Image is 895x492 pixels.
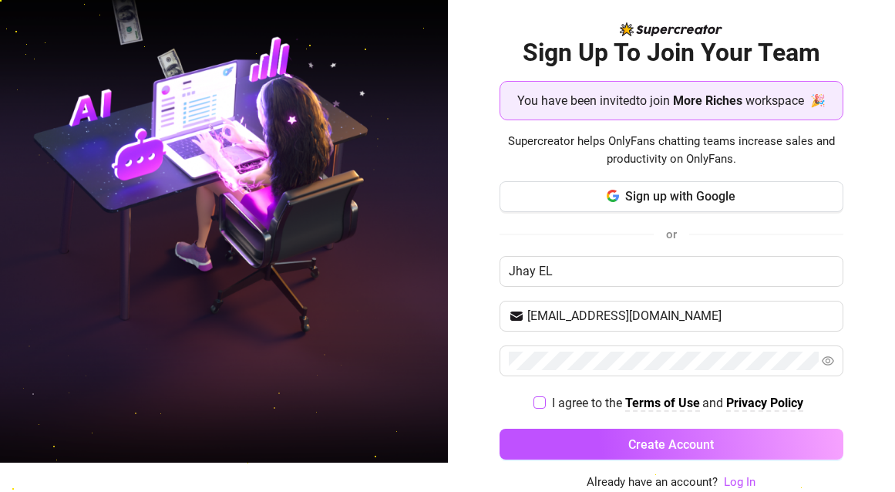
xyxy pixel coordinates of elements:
[552,396,625,410] span: I agree to the
[587,473,718,492] span: Already have an account?
[702,396,726,410] span: and
[500,429,843,460] button: Create Account
[726,396,803,410] strong: Privacy Policy
[500,133,843,169] span: Supercreator helps OnlyFans chatting teams increase sales and productivity on OnlyFans.
[500,181,843,212] button: Sign up with Google
[625,396,700,412] a: Terms of Use
[620,22,722,36] img: logo-BBDzfeDw.svg
[724,473,755,492] a: Log In
[500,256,843,287] input: Enter your Name
[666,227,677,241] span: or
[628,437,714,452] span: Create Account
[822,355,834,367] span: eye
[673,93,742,108] strong: More Riches
[625,396,700,410] strong: Terms of Use
[500,37,843,69] h2: Sign Up To Join Your Team
[726,396,803,412] a: Privacy Policy
[724,475,755,489] a: Log In
[625,189,735,204] span: Sign up with Google
[527,307,834,325] input: Your email
[517,91,670,110] span: You have been invited to join
[745,91,826,110] span: workspace 🎉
